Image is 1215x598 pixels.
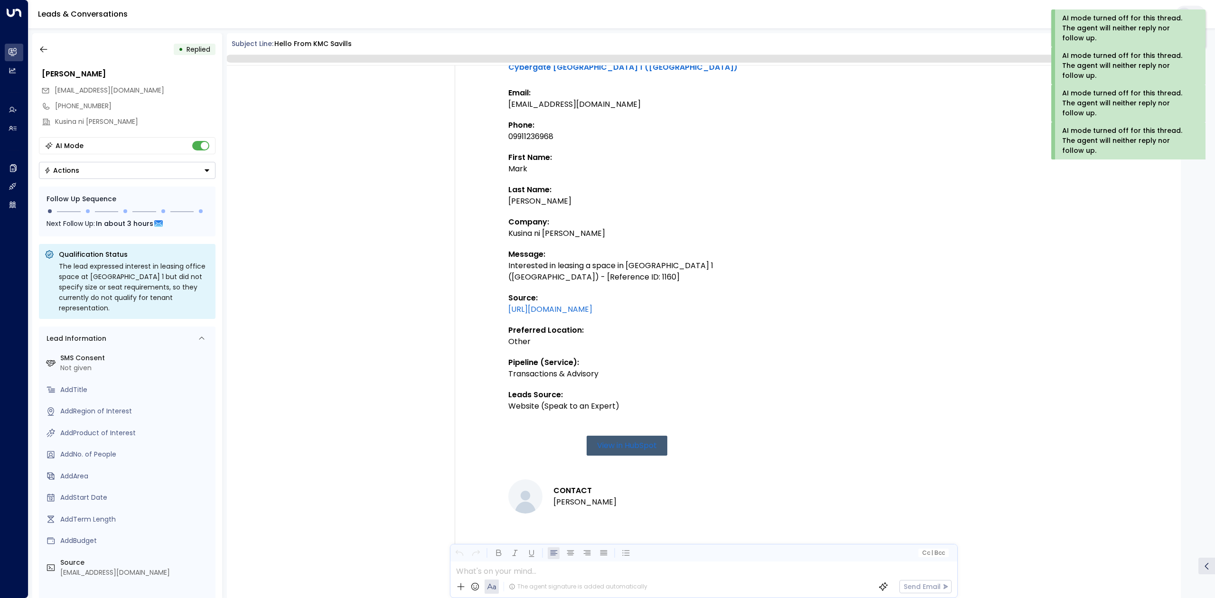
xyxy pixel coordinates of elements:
a: [URL][DOMAIN_NAME] [508,304,592,315]
div: AI Mode [56,141,84,150]
div: Kusina ni [PERSON_NAME] [508,228,746,239]
div: Mark [508,163,746,175]
div: AI mode turned off for this thread. The agent will neither reply nor follow up. [1062,88,1193,118]
span: Cc Bcc [922,550,944,556]
a: Cybergate [GEOGRAPHIC_DATA] 1 ([GEOGRAPHIC_DATA]) [508,62,738,73]
div: Hello from KMC Savills [274,39,352,49]
span: Subject Line: [232,39,273,48]
strong: Message: [508,249,545,260]
div: AddProduct of Interest [60,428,212,438]
div: Follow Up Sequence [47,194,208,204]
strong: Page submitted on: [508,50,738,73]
p: Qualification Status [59,250,210,259]
div: [EMAIL_ADDRESS][DOMAIN_NAME] [60,568,212,578]
button: Redo [470,547,482,559]
strong: Last Name: [508,184,551,195]
strong: First Name: [508,152,552,163]
div: Lead Information [43,334,106,344]
div: • [178,41,183,58]
div: AddNo. of People [60,449,212,459]
div: [PHONE_NUMBER] [55,101,215,111]
strong: Leads Source: [508,389,563,400]
div: AddTitle [60,385,212,395]
strong: Source: [508,292,538,303]
div: [PERSON_NAME] [42,68,215,80]
div: AddArea [60,471,212,481]
a: Leads & Conversations [38,9,128,19]
h3: CONTACT [553,485,617,496]
button: Undo [453,547,465,559]
div: 09911236968 [508,131,746,142]
span: emzespinosa001@gmail.com [55,85,164,95]
div: [PERSON_NAME] [508,196,746,207]
strong: Phone: [508,120,534,131]
div: Interested in leasing a space in [GEOGRAPHIC_DATA] 1 ([GEOGRAPHIC_DATA]) - [Reference ID: 1160] [508,260,746,283]
span: In about 3 hours [96,218,153,229]
img: Mark Espinosa [508,479,542,514]
div: AI mode turned off for this thread. The agent will neither reply nor follow up. [1062,126,1193,156]
div: Actions [44,166,79,175]
button: Actions [39,162,215,179]
div: AI mode turned off for this thread. The agent will neither reply nor follow up. [1062,13,1193,43]
div: Kusina ni [PERSON_NAME] [55,117,215,127]
label: Source [60,558,212,568]
div: Not given [60,363,212,373]
div: AddStart Date [60,493,212,503]
div: The agent signature is added automatically [509,582,647,591]
span: Replied [187,45,210,54]
div: [EMAIL_ADDRESS][DOMAIN_NAME] [508,99,746,110]
div: AddBudget [60,536,212,546]
label: SMS Consent [60,353,212,363]
div: Button group with a nested menu [39,162,215,179]
strong: Email: [508,87,531,98]
div: AddTerm Length [60,514,212,524]
li: [PERSON_NAME] [553,496,617,508]
div: AddRegion of Interest [60,406,212,416]
span: | [931,550,933,556]
strong: Company: [508,216,549,227]
div: The lead expressed interest in leasing office space at [GEOGRAPHIC_DATA] 1 but did not specify si... [59,261,210,313]
a: View in HubSpot [587,436,667,456]
div: AI mode turned off for this thread. The agent will neither reply nor follow up. [1062,51,1193,81]
div: Next Follow Up: [47,218,208,229]
span: [EMAIL_ADDRESS][DOMAIN_NAME] [55,85,164,95]
strong: Pipeline (Service): [508,357,579,368]
strong: Preferred Location: [508,325,584,336]
button: Cc|Bcc [918,549,948,558]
